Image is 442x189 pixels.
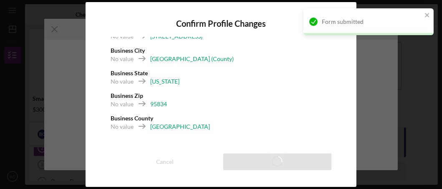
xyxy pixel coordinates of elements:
b: Business City [111,47,145,54]
div: No value [111,100,134,108]
div: 95834 [150,100,167,108]
b: Business County [111,115,153,122]
b: Business Zip [111,92,143,99]
div: No value [111,123,134,131]
div: [US_STATE] [150,77,179,86]
button: close [424,12,430,20]
div: [GEOGRAPHIC_DATA] (County) [150,55,234,63]
h4: Confirm Profile Changes [111,19,332,28]
div: Form submitted [322,18,422,25]
div: No value [111,77,134,86]
button: Save [223,153,332,170]
div: Cancel [156,153,174,170]
button: Cancel [111,153,219,170]
div: No value [111,55,134,63]
b: Business State [111,69,148,77]
div: [GEOGRAPHIC_DATA] [150,123,210,131]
